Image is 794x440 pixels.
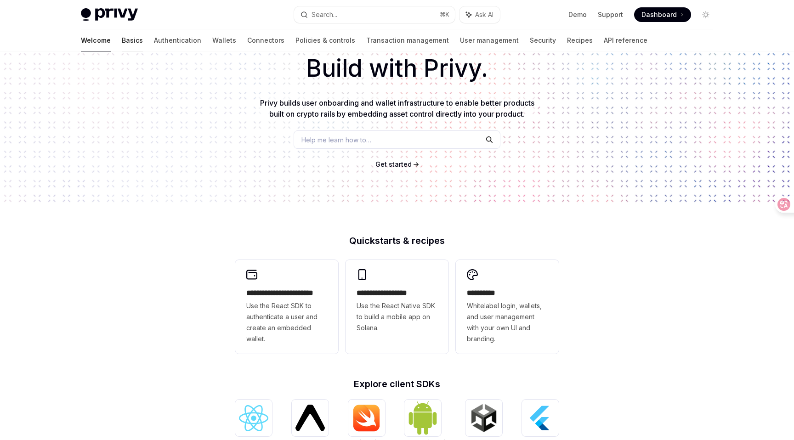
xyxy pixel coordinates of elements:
[295,29,355,51] a: Policies & controls
[15,51,779,86] h1: Build with Privy.
[530,29,556,51] a: Security
[440,11,449,18] span: ⌘ K
[641,10,677,19] span: Dashboard
[81,29,111,51] a: Welcome
[301,135,371,145] span: Help me learn how to…
[460,29,519,51] a: User management
[375,160,412,168] span: Get started
[598,10,623,19] a: Support
[475,10,493,19] span: Ask AI
[408,401,437,435] img: Android (Kotlin)
[81,8,138,21] img: light logo
[294,6,455,23] button: Search...⌘K
[260,98,534,118] span: Privy builds user onboarding and wallet infrastructure to enable better products built on crypto ...
[357,300,437,333] span: Use the React Native SDK to build a mobile app on Solana.
[366,29,449,51] a: Transaction management
[246,300,327,344] span: Use the React SDK to authenticate a user and create an embedded wallet.
[604,29,647,51] a: API reference
[352,404,381,432] img: iOS (Swift)
[456,260,559,354] a: **** *****Whitelabel login, wallets, and user management with your own UI and branding.
[568,10,587,19] a: Demo
[526,403,555,433] img: Flutter
[295,405,325,431] img: React Native
[469,403,499,433] img: Unity
[122,29,143,51] a: Basics
[154,29,201,51] a: Authentication
[247,29,284,51] a: Connectors
[346,260,448,354] a: **** **** **** ***Use the React Native SDK to build a mobile app on Solana.
[212,29,236,51] a: Wallets
[239,405,268,431] img: React
[459,6,500,23] button: Ask AI
[567,29,593,51] a: Recipes
[698,7,713,22] button: Toggle dark mode
[312,9,337,20] div: Search...
[634,7,691,22] a: Dashboard
[235,379,559,389] h2: Explore client SDKs
[467,300,548,344] span: Whitelabel login, wallets, and user management with your own UI and branding.
[235,236,559,245] h2: Quickstarts & recipes
[375,160,412,169] a: Get started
